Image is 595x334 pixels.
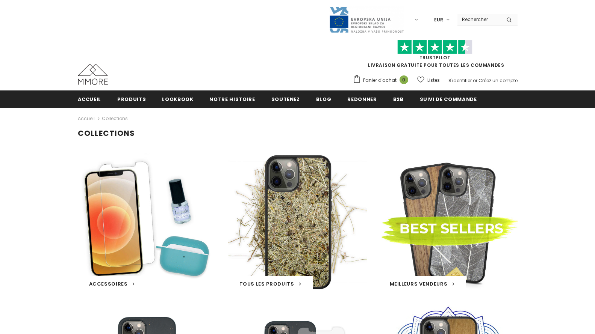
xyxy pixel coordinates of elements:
a: Accueil [78,114,95,123]
a: Panier d'achat 0 [353,75,412,86]
a: Redonner [347,90,377,107]
a: Accueil [78,90,101,107]
span: Meilleurs vendeurs [390,280,448,287]
span: B2B [393,96,404,103]
span: Blog [316,96,332,103]
img: Faites confiance aux étoiles pilotes [397,40,472,54]
img: Javni Razpis [329,6,404,33]
h1: Collections [78,129,518,138]
a: Produits [117,90,146,107]
span: 0 [400,75,408,84]
a: Accessoires [89,280,135,288]
a: Meilleurs vendeurs [390,280,455,288]
img: Cas MMORE [78,64,108,85]
span: EUR [434,16,443,24]
a: Lookbook [162,90,193,107]
a: Tous les produits [239,280,301,288]
span: or [473,77,477,84]
a: Suivi de commande [420,90,477,107]
span: Produits [117,96,146,103]
a: soutenez [271,90,300,107]
span: soutenez [271,96,300,103]
a: TrustPilot [419,54,451,61]
span: Accessoires [89,280,128,287]
span: Accueil [78,96,101,103]
a: S'identifier [448,77,472,84]
span: Lookbook [162,96,193,103]
span: Collections [102,114,128,123]
a: Créez un compte [478,77,518,84]
span: Suivi de commande [420,96,477,103]
span: Listes [427,77,440,84]
a: Javni Razpis [329,16,404,23]
input: Search Site [457,14,501,25]
a: Listes [417,74,440,87]
span: Redonner [347,96,377,103]
span: LIVRAISON GRATUITE POUR TOUTES LES COMMANDES [353,43,518,68]
span: Tous les produits [239,280,294,287]
a: Blog [316,90,332,107]
a: B2B [393,90,404,107]
span: Panier d'achat [363,77,397,84]
a: Notre histoire [209,90,255,107]
span: Notre histoire [209,96,255,103]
